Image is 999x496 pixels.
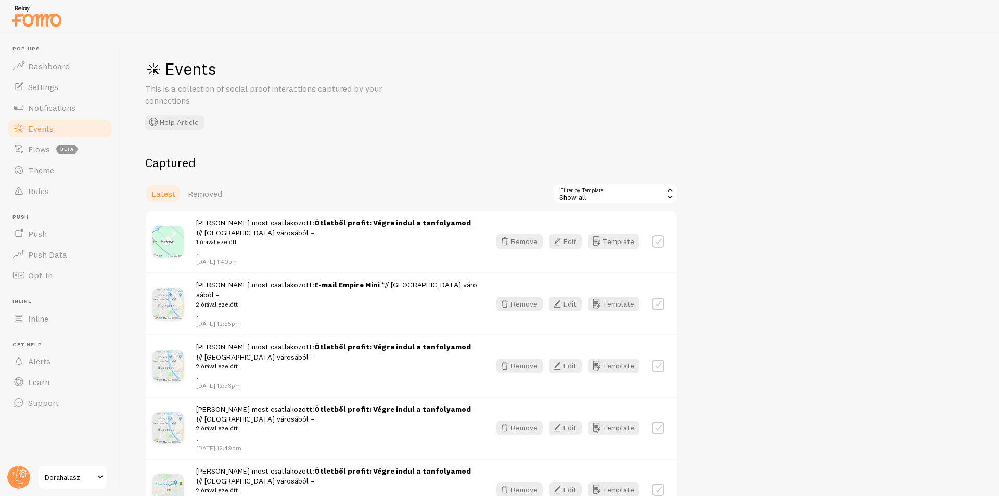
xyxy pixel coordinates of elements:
span: Dorahalasz [45,471,94,484]
a: Events [6,118,113,139]
button: Edit [549,297,582,311]
a: Theme [6,160,113,181]
img: Budapest-Hungary.png [152,350,184,381]
a: Alerts [6,351,113,372]
button: Remove [496,234,543,249]
button: Template [588,234,639,249]
button: Help Article [145,115,204,130]
a: Edit [549,421,588,435]
span: Push Data [28,249,67,260]
span: Latest [151,188,175,199]
span: Events [28,123,54,134]
a: Removed [182,183,228,204]
img: FELS%C5%90PAKONY-Hungary.png [152,226,184,257]
button: Edit [549,421,582,435]
span: Opt-In [28,270,53,281]
a: Push Data [6,244,113,265]
p: [DATE] 12:49pm [196,443,478,452]
a: Support [6,392,113,413]
a: Dashboard [6,56,113,77]
span: Push [28,228,47,239]
a: Edit [549,234,588,249]
span: Dashboard [28,61,70,71]
span: [PERSON_NAME] most csatlakozott: // [GEOGRAPHIC_DATA] városából – . [196,280,478,319]
span: Notifications [28,103,75,113]
span: Settings [28,82,58,92]
a: Rules [6,181,113,201]
img: Budapest-Hungary.png [152,412,184,443]
button: Remove [496,421,543,435]
span: Rules [28,186,49,196]
a: Edit [549,297,588,311]
a: Notifications [6,97,113,118]
span: [PERSON_NAME] most csatlakozott: // [GEOGRAPHIC_DATA] városából – . [196,404,478,443]
span: Removed [188,188,222,199]
span: Inline [28,313,48,324]
button: Edit [549,234,582,249]
h1: Events [145,58,457,80]
a: Ötletből profit: Végre indul a tanfolyamod ! [196,404,471,424]
a: E-mail Empire Mini * [314,280,385,289]
small: 1 órával ezelőtt [196,237,478,247]
span: Flows [28,144,50,155]
span: Learn [28,377,49,387]
span: [PERSON_NAME] most csatlakozott: // [GEOGRAPHIC_DATA] városából – . [196,342,478,381]
button: Template [588,359,639,373]
span: [PERSON_NAME] most csatlakozott: // [GEOGRAPHIC_DATA] városából – . [196,218,478,257]
button: Remove [496,297,543,311]
a: Ötletből profit: Végre indul a tanfolyamod ! [196,466,471,486]
button: Edit [549,359,582,373]
a: Settings [6,77,113,97]
a: Flows beta [6,139,113,160]
a: Latest [145,183,182,204]
small: 2 órával ezelőtt [196,300,478,309]
button: Remove [496,359,543,373]
div: Show all [553,183,678,204]
p: [DATE] 12:55pm [196,319,478,328]
small: 2 órával ezelőtt [196,424,478,433]
a: Learn [6,372,113,392]
span: Alerts [28,356,50,366]
a: Opt-In [6,265,113,286]
span: Inline [12,298,113,305]
span: Support [28,398,59,408]
span: Pop-ups [12,46,113,53]
a: Push [6,223,113,244]
a: Dorahalasz [37,465,108,490]
span: Get Help [12,341,113,348]
img: Budapest-Hungary.png [152,288,184,320]
small: 2 órával ezelőtt [196,362,478,371]
a: Ötletből profit: Végre indul a tanfolyamod ! [196,342,471,361]
p: This is a collection of social proof interactions captured by your connections [145,83,395,107]
p: [DATE] 12:53pm [196,381,478,390]
button: Template [588,421,639,435]
span: Theme [28,165,54,175]
a: Ötletből profit: Végre indul a tanfolyamod ! [196,218,471,237]
small: 2 órával ezelőtt [196,486,478,495]
button: Template [588,297,639,311]
img: fomo-relay-logo-orange.svg [11,3,63,29]
a: Edit [549,359,588,373]
h2: Captured [145,155,678,171]
span: Push [12,214,113,221]
a: Inline [6,308,113,329]
p: [DATE] 1:40pm [196,257,478,266]
span: beta [56,145,78,154]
